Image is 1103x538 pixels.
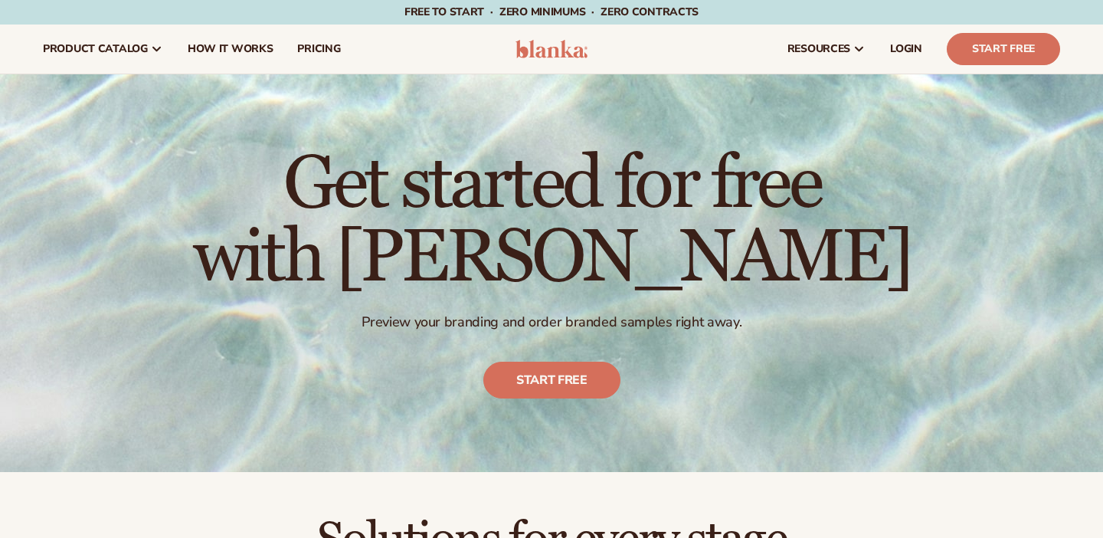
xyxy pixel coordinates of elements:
[43,43,148,55] span: product catalog
[890,43,922,55] span: LOGIN
[947,33,1060,65] a: Start Free
[878,25,934,74] a: LOGIN
[285,25,352,74] a: pricing
[193,313,911,331] p: Preview your branding and order branded samples right away.
[404,5,699,19] span: Free to start · ZERO minimums · ZERO contracts
[515,40,588,58] img: logo
[31,25,175,74] a: product catalog
[483,362,620,399] a: Start free
[787,43,850,55] span: resources
[175,25,286,74] a: How It Works
[775,25,878,74] a: resources
[193,148,911,295] h1: Get started for free with [PERSON_NAME]
[188,43,273,55] span: How It Works
[297,43,340,55] span: pricing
